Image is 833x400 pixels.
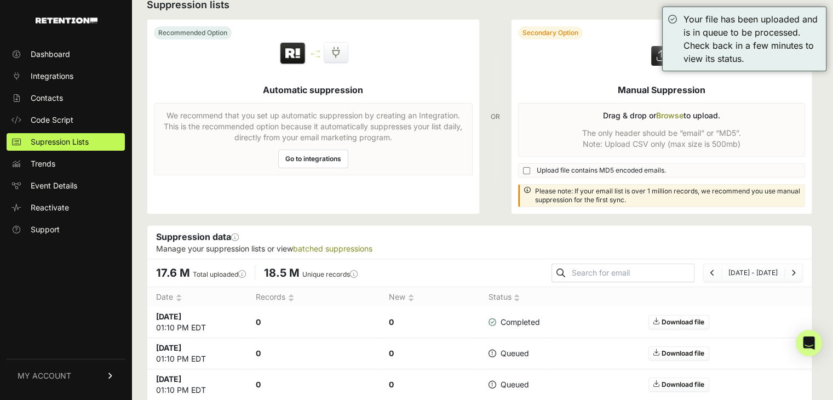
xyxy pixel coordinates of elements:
[721,268,784,277] li: [DATE] - [DATE]
[31,180,77,191] span: Event Details
[514,294,520,302] img: no_sort-eaf950dc5ab64cae54d48a5578032e96f70b2ecb7d747501f34c8f2db400fb66.gif
[279,42,307,66] img: Retention
[147,287,247,307] th: Date
[7,359,125,392] a: MY ACCOUNT
[570,265,694,281] input: Search for email
[311,50,320,52] img: integration
[256,317,261,327] strong: 0
[311,56,320,58] img: integration
[147,338,247,369] td: 01:10 PM EDT
[161,110,466,143] p: We recommend that you set up automatic suppression by creating an Integration. This is the recomm...
[408,294,414,302] img: no_sort-eaf950dc5ab64cae54d48a5578032e96f70b2ecb7d747501f34c8f2db400fb66.gif
[247,287,380,307] th: Records
[293,244,372,253] a: batched suppressions
[302,270,358,278] label: Unique records
[263,83,363,96] h5: Automatic suppression
[523,167,530,174] input: Upload file contains MD5 encoded emails.
[7,221,125,238] a: Support
[31,158,55,169] span: Trends
[389,317,394,327] strong: 0
[154,26,232,39] div: Recommended Option
[648,378,709,392] a: Download file
[7,199,125,216] a: Reactivate
[488,348,528,359] span: Queued
[31,202,69,213] span: Reactivate
[7,67,125,85] a: Integrations
[796,330,822,356] div: Open Intercom Messenger
[389,348,394,358] strong: 0
[156,243,803,254] p: Manage your suppression lists or view
[31,71,73,82] span: Integrations
[488,379,528,390] span: Queued
[156,343,181,352] strong: [DATE]
[710,268,715,277] a: Previous
[176,294,182,302] img: no_sort-eaf950dc5ab64cae54d48a5578032e96f70b2ecb7d747501f34c8f2db400fb66.gif
[31,93,63,104] span: Contacts
[193,270,246,278] label: Total uploaded
[648,315,709,329] a: Download file
[380,287,480,307] th: New
[7,45,125,63] a: Dashboard
[389,380,394,389] strong: 0
[7,155,125,173] a: Trends
[488,317,539,328] span: Completed
[156,374,181,384] strong: [DATE]
[31,224,60,235] span: Support
[156,266,190,279] span: 17.6 M
[703,264,803,282] nav: Page navigation
[683,13,820,65] div: Your file has been uploaded and is in queue to be processed. Check back in a few minutes to view ...
[7,89,125,107] a: Contacts
[31,136,89,147] span: Supression Lists
[537,166,666,175] span: Upload file contains MD5 encoded emails.
[147,226,812,259] div: Suppression data
[18,370,71,381] span: MY ACCOUNT
[31,115,73,125] span: Code Script
[791,268,796,277] a: Next
[479,287,548,307] th: Status
[311,53,320,55] img: integration
[36,18,97,24] img: Retention.com
[7,133,125,151] a: Supression Lists
[7,177,125,195] a: Event Details
[256,380,261,389] strong: 0
[156,312,181,321] strong: [DATE]
[256,348,261,358] strong: 0
[288,294,294,302] img: no_sort-eaf950dc5ab64cae54d48a5578032e96f70b2ecb7d747501f34c8f2db400fb66.gif
[278,150,348,168] a: Go to integrations
[264,266,300,279] span: 18.5 M
[31,49,70,60] span: Dashboard
[147,307,247,338] td: 01:10 PM EDT
[491,19,500,214] div: OR
[648,346,709,361] a: Download file
[7,111,125,129] a: Code Script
